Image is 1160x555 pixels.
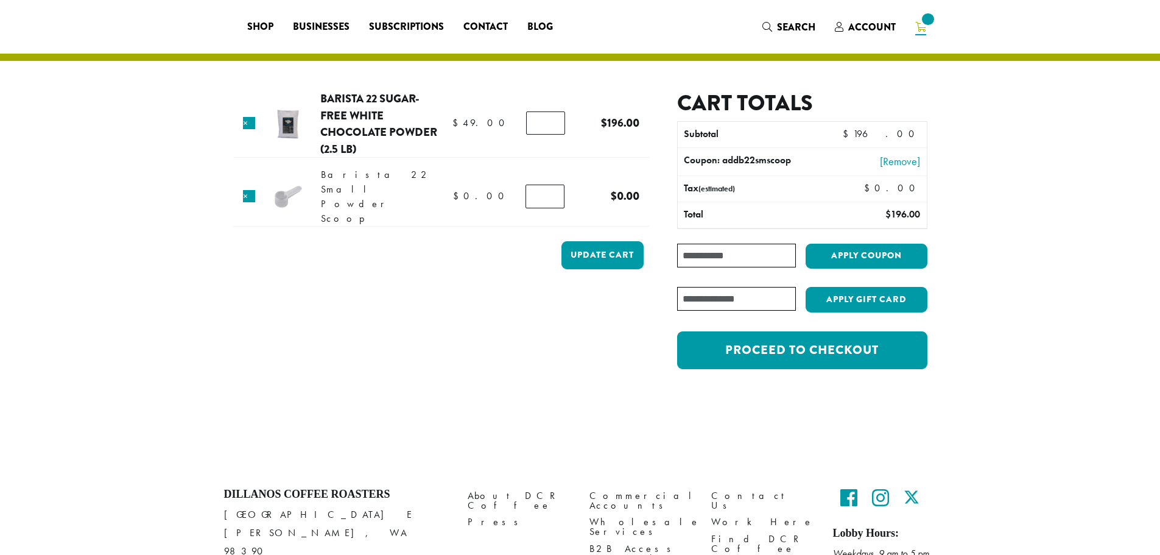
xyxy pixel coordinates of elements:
bdi: 0.00 [453,189,510,202]
a: Proceed to checkout [677,331,927,369]
a: Remove this item [243,117,255,129]
input: Product quantity [526,111,565,135]
a: Work Here [711,514,815,531]
button: Apply Gift Card [806,287,927,313]
a: Contact [454,17,518,37]
a: [Remove] [833,153,920,169]
span: Account [848,20,896,34]
th: Subtotal [678,122,827,147]
img: Barista 22 Small Powder Scoop [269,177,308,217]
h2: Cart totals [677,90,927,116]
a: Businesses [283,17,359,37]
a: Shop [237,17,283,37]
th: Coupon: addb22smscoop [678,148,827,175]
span: Shop [247,19,273,35]
a: Commercial Accounts [589,488,693,514]
button: Update cart [561,241,644,269]
a: Barista 22 Sugar-Free White Chocolate Powder (2.5 lb) [320,90,437,157]
h4: Dillanos Coffee Roasters [224,488,449,501]
a: Search [753,17,825,37]
span: Barista 22 Small Powder Scoop [321,168,431,225]
span: Search [777,20,815,34]
span: $ [453,189,463,202]
span: Businesses [293,19,350,35]
span: Blog [527,19,553,35]
bdi: 196.00 [843,127,920,140]
small: (estimated) [698,183,735,194]
span: Subscriptions [369,19,444,35]
span: $ [843,127,853,140]
span: Contact [463,19,508,35]
a: Subscriptions [359,17,454,37]
button: Apply coupon [806,244,927,269]
span: $ [864,182,874,194]
a: Account [825,17,905,37]
th: Tax [678,176,854,202]
a: About DCR Coffee [468,488,571,514]
th: Total [678,202,827,228]
a: Wholesale Services [589,514,693,540]
a: Press [468,514,571,531]
bdi: 196.00 [885,208,920,221]
img: Barista 22 Sugar Free White Chocolate Powder [268,104,308,144]
a: Blog [518,17,563,37]
span: $ [611,188,617,204]
bdi: 0.00 [864,182,921,194]
h5: Lobby Hours: [833,527,937,540]
bdi: 49.00 [452,116,510,129]
span: $ [885,208,891,221]
span: $ [452,116,463,129]
bdi: 196.00 [601,115,639,131]
a: Contact Us [711,488,815,514]
input: Product quantity [526,185,564,208]
a: Remove this item [243,190,255,202]
bdi: 0.00 [611,188,639,204]
span: $ [601,115,607,131]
